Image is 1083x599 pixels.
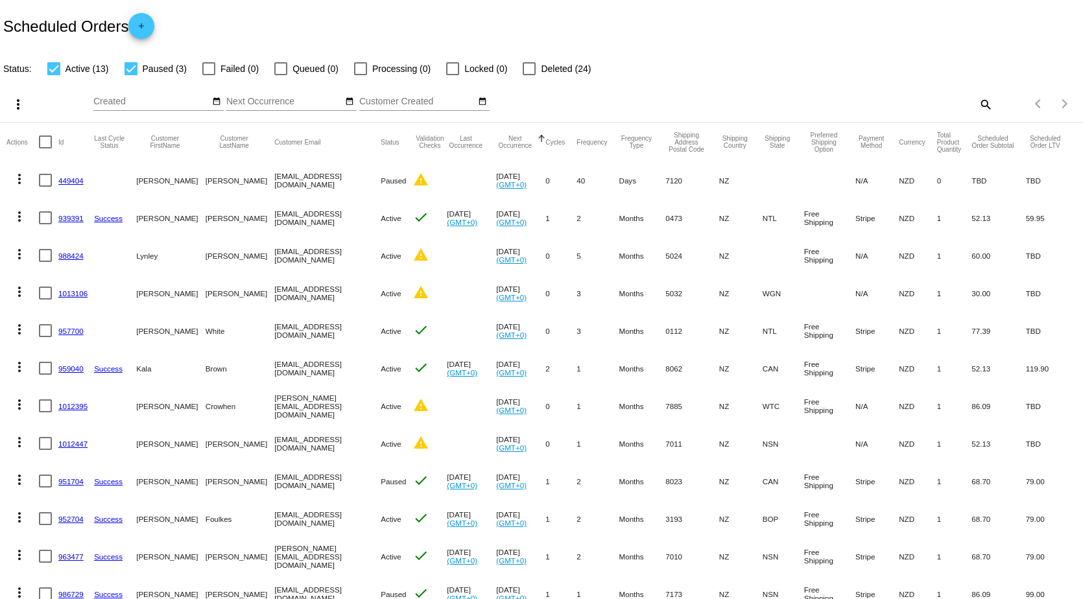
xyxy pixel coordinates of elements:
mat-cell: [PERSON_NAME] [206,199,275,237]
a: (GMT+0) [447,556,477,565]
mat-cell: NZD [899,274,937,312]
mat-cell: 0 [545,274,577,312]
a: (GMT+0) [447,519,477,527]
a: Success [94,590,123,598]
mat-icon: more_vert [12,359,27,375]
mat-cell: Kala [136,349,206,387]
a: (GMT+0) [496,218,527,226]
mat-cell: 2 [545,349,577,387]
mat-icon: date_range [478,97,487,107]
mat-cell: 86.09 [971,387,1025,425]
span: Active [381,289,401,298]
mat-icon: more_vert [12,472,27,487]
mat-icon: warning [413,247,429,263]
mat-cell: NZ [719,462,763,500]
mat-cell: [PERSON_NAME] [206,537,275,575]
button: Change sorting for Status [381,138,399,146]
button: Change sorting for LastOccurrenceUtc [447,135,484,149]
h2: Scheduled Orders [3,13,154,39]
mat-cell: CAN [763,349,804,387]
mat-cell: 1 [545,537,577,575]
mat-cell: 0473 [665,199,719,237]
mat-cell: [EMAIL_ADDRESS][DOMAIN_NAME] [274,199,381,237]
mat-cell: NZ [719,349,763,387]
mat-cell: N/A [855,161,899,199]
mat-icon: more_vert [12,284,27,299]
mat-cell: 0 [545,425,577,462]
mat-cell: NZD [899,500,937,537]
mat-cell: NZ [719,312,763,349]
span: Queued (0) [292,61,339,76]
a: (GMT+0) [447,218,477,226]
button: Change sorting for Id [58,138,64,146]
mat-cell: 7885 [665,387,719,425]
mat-icon: check [413,473,429,488]
mat-cell: [DATE] [496,161,545,199]
mat-cell: Crowhen [206,387,275,425]
mat-cell: [DATE] [447,500,496,537]
mat-cell: N/A [855,274,899,312]
mat-cell: 8062 [665,349,719,387]
a: 952704 [58,515,84,523]
button: Change sorting for Frequency [577,138,607,146]
mat-cell: 79.00 [1026,500,1077,537]
mat-cell: NZ [719,425,763,462]
mat-header-cell: Validation Checks [413,123,447,161]
mat-cell: Months [619,387,666,425]
mat-cell: Brown [206,349,275,387]
mat-cell: NZD [899,349,937,387]
input: Next Occurrence [226,97,343,107]
mat-cell: Lynley [136,237,206,274]
mat-cell: [PERSON_NAME] [136,500,206,537]
a: Success [94,515,123,523]
button: Change sorting for NextOccurrenceUtc [496,135,534,149]
mat-cell: [DATE] [496,462,545,500]
mat-cell: TBD [971,161,1025,199]
mat-cell: 5 [577,237,619,274]
mat-cell: [DATE] [496,425,545,462]
a: 963477 [58,552,84,561]
mat-icon: warning [413,172,429,187]
a: Success [94,477,123,486]
mat-cell: Free Shipping [804,199,855,237]
a: (GMT+0) [496,519,527,527]
mat-cell: NSN [763,425,804,462]
mat-cell: Free Shipping [804,537,855,575]
a: 959040 [58,364,84,373]
mat-cell: 1 [937,349,972,387]
mat-cell: 79.00 [1026,462,1077,500]
span: Deleted (24) [541,61,591,76]
a: 449404 [58,176,84,185]
mat-icon: warning [413,435,429,451]
mat-cell: 1 [545,199,577,237]
mat-cell: [DATE] [496,387,545,425]
span: Locked (0) [464,61,507,76]
mat-cell: Months [619,425,666,462]
mat-cell: 2 [577,537,619,575]
mat-cell: NZ [719,161,763,199]
a: 951704 [58,477,84,486]
mat-cell: 2 [577,199,619,237]
mat-cell: [EMAIL_ADDRESS][DOMAIN_NAME] [274,274,381,312]
mat-cell: 3 [577,312,619,349]
a: 986729 [58,590,84,598]
a: (GMT+0) [496,255,527,264]
mat-cell: White [206,312,275,349]
mat-icon: more_vert [12,322,27,337]
span: Status: [3,64,32,74]
mat-cell: [EMAIL_ADDRESS][DOMAIN_NAME] [274,500,381,537]
mat-icon: check [413,322,429,338]
mat-cell: 1 [545,500,577,537]
mat-cell: 1 [937,199,972,237]
mat-cell: 0 [545,237,577,274]
a: (GMT+0) [496,406,527,414]
a: 957700 [58,327,84,335]
mat-cell: 0112 [665,312,719,349]
mat-cell: [DATE] [447,199,496,237]
mat-cell: TBD [1026,425,1077,462]
button: Change sorting for Cycles [545,138,565,146]
a: Success [94,552,123,561]
a: (GMT+0) [496,331,527,339]
mat-cell: 68.70 [971,462,1025,500]
mat-cell: WTC [763,387,804,425]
